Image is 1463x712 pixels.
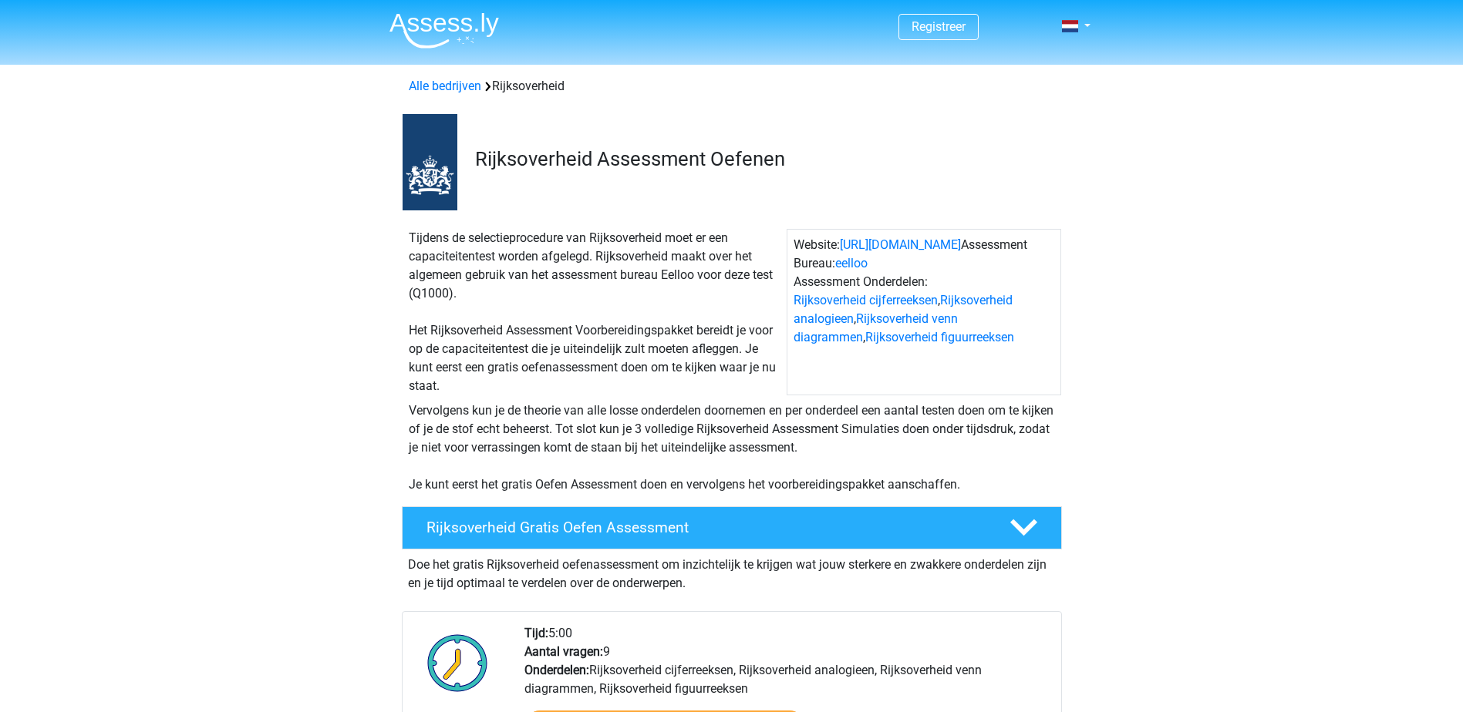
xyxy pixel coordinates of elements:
a: Rijksoverheid analogieen [794,293,1013,326]
a: eelloo [835,256,868,270]
b: Aantal vragen: [524,644,603,659]
a: [URL][DOMAIN_NAME] [840,237,961,252]
div: Vervolgens kun je de theorie van alle losse onderdelen doornemen en per onderdeel een aantal test... [403,401,1061,494]
b: Tijd: [524,626,548,640]
div: Tijdens de selectieprocedure van Rijksoverheid moet er een capaciteitentest worden afgelegd. Rijk... [403,229,787,395]
h3: Rijksoverheid Assessment Oefenen [475,147,1050,171]
a: Rijksoverheid cijferreeksen [794,293,938,307]
div: Website: Assessment Bureau: Assessment Onderdelen: , , , [787,229,1061,395]
div: Rijksoverheid [403,77,1061,96]
h4: Rijksoverheid Gratis Oefen Assessment [426,519,985,536]
div: Doe het gratis Rijksoverheid oefenassessment om inzichtelijk te krijgen wat jouw sterkere en zwak... [402,549,1062,593]
a: Rijksoverheid figuurreeksen [865,330,1014,344]
img: Klok [419,624,497,701]
a: Alle bedrijven [409,79,481,93]
img: Assessly [389,12,499,49]
a: Registreer [912,19,966,34]
a: Rijksoverheid venn diagrammen [794,311,958,344]
b: Onderdelen: [524,663,589,677]
a: Rijksoverheid Gratis Oefen Assessment [396,506,1068,549]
